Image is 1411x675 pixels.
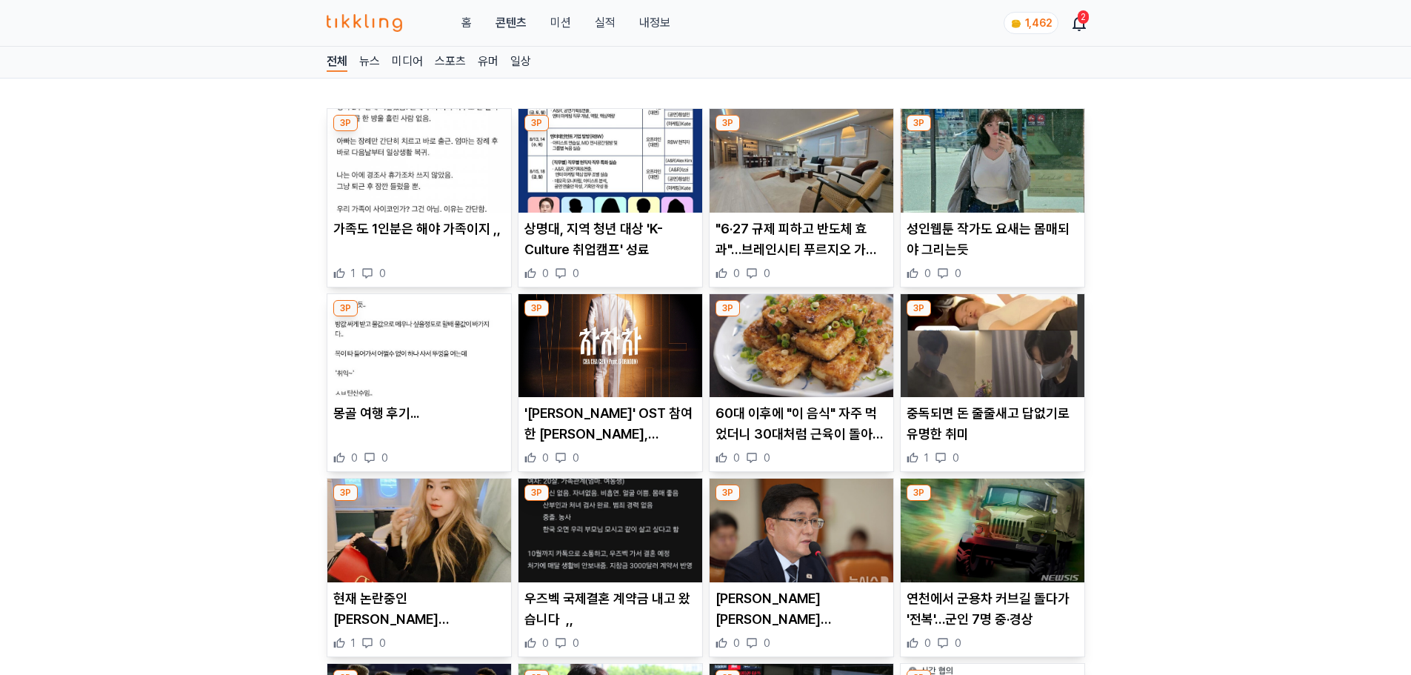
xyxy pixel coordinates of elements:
[900,108,1085,287] div: 3P 성인웹툰 작가도 요새는 몸매되야 그리는듯 성인웹툰 작가도 요새는 몸매되야 그리는듯 0 0
[1078,10,1089,24] div: 2
[907,219,1078,260] p: 성인웹툰 작가도 요새는 몸매되야 그리는듯
[955,266,961,281] span: 0
[518,479,702,582] img: 우즈벡 국제결혼 계약금 내고 왔습니다 ,,
[900,478,1085,657] div: 3P 연천에서 군용차 커브길 돌다가 '전복'…군인 7명 중·경상 연천에서 군용차 커브길 돌다가 '전복'…군인 7명 중·경상 0 0
[333,300,358,316] div: 3P
[924,450,929,465] span: 1
[901,109,1084,213] img: 성인웹툰 작가도 요새는 몸매되야 그리는듯
[524,115,549,131] div: 3P
[1004,12,1055,34] a: coin 1,462
[907,115,931,131] div: 3P
[907,300,931,316] div: 3P
[715,588,887,630] p: [PERSON_NAME] [PERSON_NAME][PERSON_NAME] "'[PERSON_NAME]에너지부' 신설, 마지막 미세 조정 중"
[435,53,466,72] a: 스포츠
[333,219,505,239] p: 가족도 1인분은 해야 가족이지 ,,
[518,294,702,398] img: '케데헌' OST 참여한 빈스, 지드래곤 피처링 참여한 '차차차'로 컴백
[524,485,549,501] div: 3P
[709,478,894,657] div: 3P 김성환 환경장관 "'기후에너지부' 신설, 마지막 미세 조정 중" [PERSON_NAME] [PERSON_NAME][PERSON_NAME] "'[PERSON_NAME]에너...
[953,450,959,465] span: 0
[379,636,386,651] span: 0
[351,450,358,465] span: 0
[542,636,549,651] span: 0
[764,636,770,651] span: 0
[327,478,512,657] div: 3P 현재 논란중인 박민정 장례식인스타 사진 ㄷㄷㄷ.JPG 현재 논란중인 [PERSON_NAME] [PERSON_NAME]인[PERSON_NAME] [PERSON_NAME] ...
[715,403,887,445] p: 60대 이후에 "이 음식" 자주 먹었더니 30대처럼 근육이 돌아왔습니다
[709,108,894,287] div: 3P "6·27 규제 피하고 반도체 효과"…브레인시티 푸르지오 가보니[르포] "6·27 규제 피하고 반도체 효과"…브레인시티 푸르지오 가보니[르포] 0 0
[351,636,356,651] span: 1
[715,485,740,501] div: 3P
[710,109,893,213] img: "6·27 규제 피하고 반도체 효과"…브레인시티 푸르지오 가보니[르포]
[1010,18,1022,30] img: coin
[392,53,423,72] a: 미디어
[764,266,770,281] span: 0
[639,14,670,32] a: 내정보
[955,636,961,651] span: 0
[924,266,931,281] span: 0
[359,53,380,72] a: 뉴스
[733,636,740,651] span: 0
[518,109,702,213] img: 상명대, 지역 청년 대상 'K-Culture 취업캠프' 성료
[524,219,696,260] p: 상명대, 지역 청년 대상 'K-Culture 취업캠프' 성료
[327,293,512,473] div: 3P 몽골 여행 후기... 몽골 여행 후기... 0 0
[542,450,549,465] span: 0
[518,478,703,657] div: 3P 우즈벡 국제결혼 계약금 내고 왔습니다 ,, 우즈벡 국제결혼 계약금 내고 왔습니다 ,, 0 0
[901,479,1084,582] img: 연천에서 군용차 커브길 돌다가 '전복'…군인 7명 중·경상
[327,109,511,213] img: 가족도 1인분은 해야 가족이지 ,,
[550,14,571,32] button: 미션
[709,293,894,473] div: 3P 60대 이후에 "이 음식" 자주 먹었더니 30대처럼 근육이 돌아왔습니다 60대 이후에 "이 음식" 자주 먹었더니 30대처럼 근육이 돌아왔습니다 0 0
[733,266,740,281] span: 0
[461,14,472,32] a: 홈
[333,588,505,630] p: 현재 논란중인 [PERSON_NAME] [PERSON_NAME]인[PERSON_NAME] [PERSON_NAME] ㄷㄷㄷ.JPG
[510,53,531,72] a: 일상
[907,588,1078,630] p: 연천에서 군용차 커브길 돌다가 '전복'…군인 7명 중·경상
[907,403,1078,445] p: 중독되면 돈 줄줄새고 답없기로 유명한 취미
[900,293,1085,473] div: 3P 중독되면 돈 줄줄새고 답없기로 유명한 취미 중독되면 돈 줄줄새고 답없기로 유명한 취미 1 0
[379,266,386,281] span: 0
[764,450,770,465] span: 0
[542,266,549,281] span: 0
[333,485,358,501] div: 3P
[478,53,498,72] a: 유머
[901,294,1084,398] img: 중독되면 돈 줄줄새고 답없기로 유명한 취미
[381,450,388,465] span: 0
[573,636,579,651] span: 0
[327,14,403,32] img: 티끌링
[524,300,549,316] div: 3P
[518,293,703,473] div: 3P '케데헌' OST 참여한 빈스, 지드래곤 피처링 참여한 '차차차'로 컴백 '[PERSON_NAME]' OST 참여한 [PERSON_NAME], [PERSON_NAME] ...
[496,14,527,32] a: 콘텐츠
[710,294,893,398] img: 60대 이후에 "이 음식" 자주 먹었더니 30대처럼 근육이 돌아왔습니다
[351,266,356,281] span: 1
[524,403,696,445] p: '[PERSON_NAME]' OST 참여한 [PERSON_NAME], [PERSON_NAME] 피처링 참여한 '차차차'로 컴백
[573,266,579,281] span: 0
[924,636,931,651] span: 0
[1073,14,1085,32] a: 2
[327,479,511,582] img: 현재 논란중인 박민정 장례식인스타 사진 ㄷㄷㄷ.JPG
[1025,17,1052,29] span: 1,462
[333,115,358,131] div: 3P
[327,294,511,398] img: 몽골 여행 후기...
[715,300,740,316] div: 3P
[327,53,347,72] a: 전체
[715,115,740,131] div: 3P
[518,108,703,287] div: 3P 상명대, 지역 청년 대상 'K-Culture 취업캠프' 성료 상명대, 지역 청년 대상 'K-Culture 취업캠프' 성료 0 0
[573,450,579,465] span: 0
[524,588,696,630] p: 우즈벡 국제결혼 계약금 내고 왔습니다 ,,
[715,219,887,260] p: "6·27 규제 피하고 반도체 효과"…브레인시티 푸르지오 가보니[르포]
[733,450,740,465] span: 0
[710,479,893,582] img: 김성환 환경장관 "'기후에너지부' 신설, 마지막 미세 조정 중"
[907,485,931,501] div: 3P
[595,14,616,32] a: 실적
[333,403,505,424] p: 몽골 여행 후기...
[327,108,512,287] div: 3P 가족도 1인분은 해야 가족이지 ,, 가족도 1인분은 해야 가족이지 ,, 1 0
